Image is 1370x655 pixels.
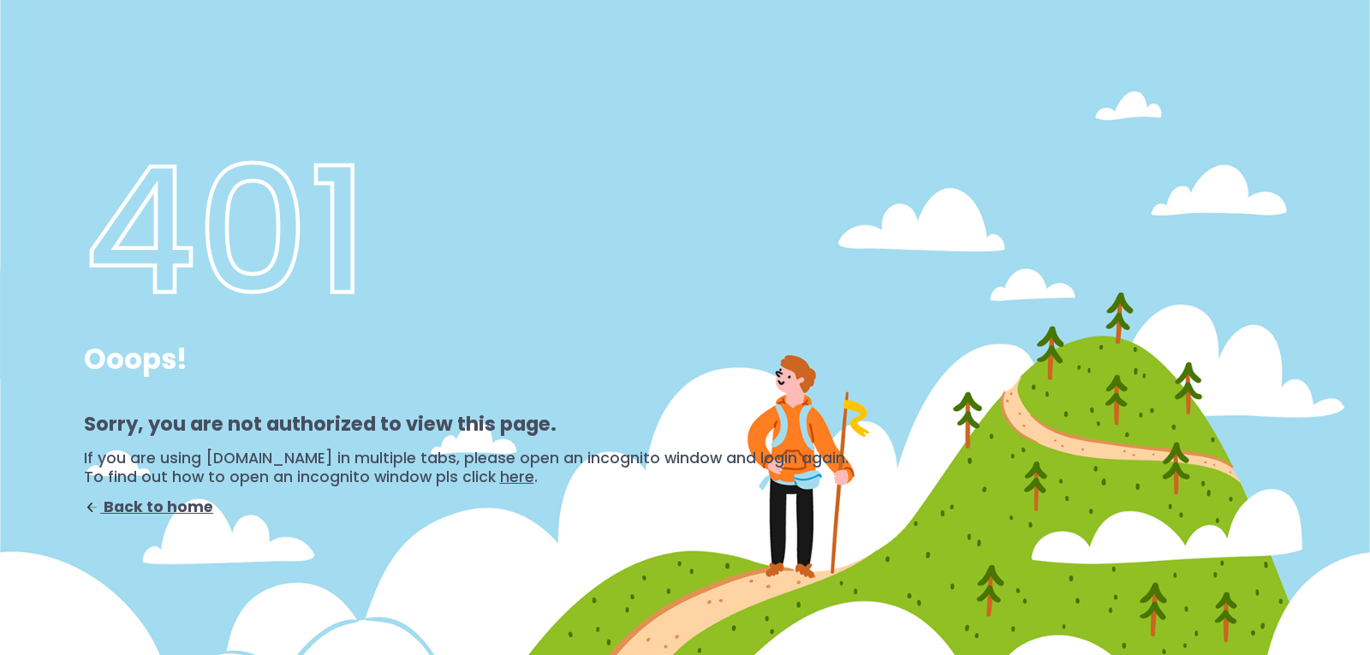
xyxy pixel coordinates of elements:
p: If you are using [DOMAIN_NAME] in multiple tabs, please open an incognito window and login again.... [84,450,849,487]
a: here [500,467,534,487]
p: Sorry, you are not authorized to view this page. [84,409,849,438]
h1: 401 [84,127,849,336]
p: Ooops! [84,342,849,376]
a: Back to home [84,497,214,517]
